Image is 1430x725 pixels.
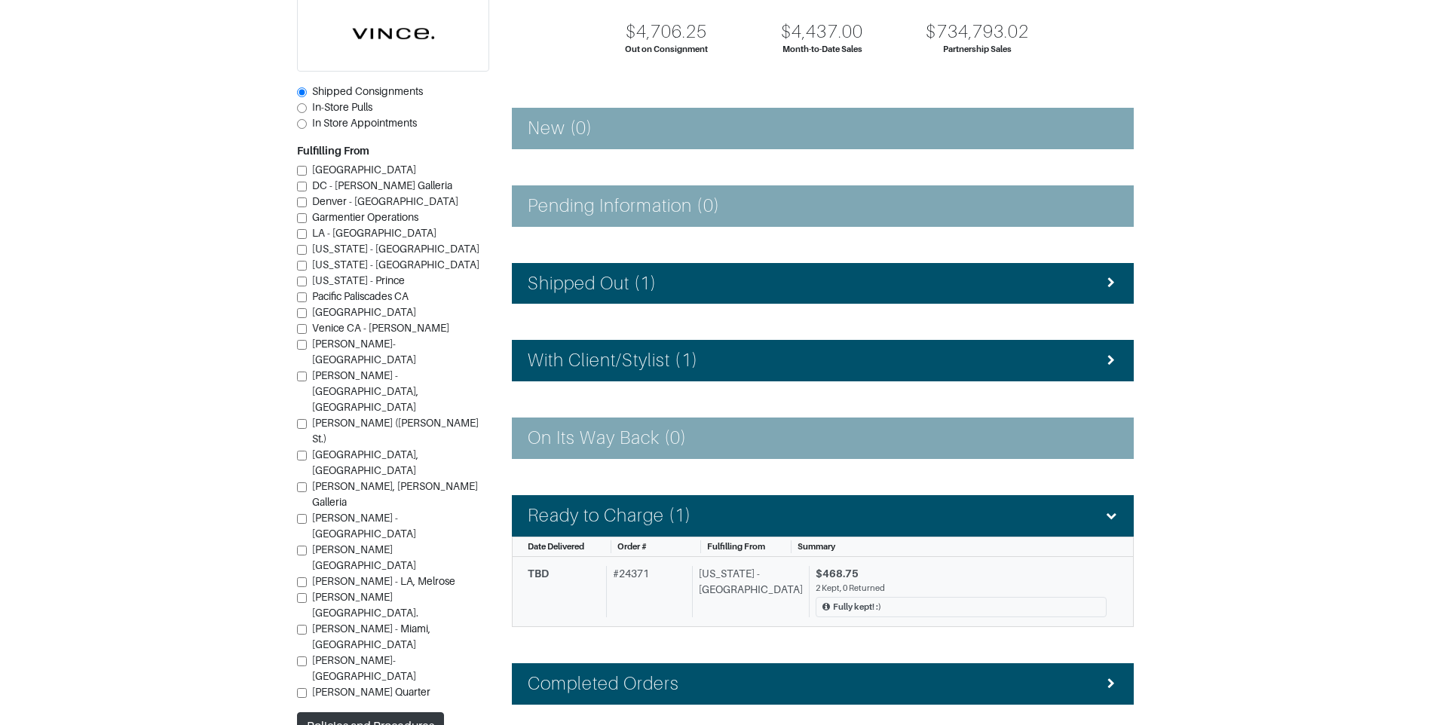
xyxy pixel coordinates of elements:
h4: Ready to Charge (1) [528,505,692,527]
span: [US_STATE] - [GEOGRAPHIC_DATA] [312,258,479,271]
span: [PERSON_NAME] - Miami, [GEOGRAPHIC_DATA] [312,623,430,650]
div: Fully kept! :) [833,601,881,613]
span: [PERSON_NAME][GEOGRAPHIC_DATA] [312,543,416,571]
h4: Completed Orders [528,673,680,695]
input: Garmentier Operations [297,213,307,223]
input: [US_STATE] - [GEOGRAPHIC_DATA] [297,245,307,255]
span: [PERSON_NAME] - [GEOGRAPHIC_DATA], [GEOGRAPHIC_DATA] [312,369,418,413]
span: Order # [617,542,647,551]
input: [PERSON_NAME] - [GEOGRAPHIC_DATA] [297,514,307,524]
input: [GEOGRAPHIC_DATA], [GEOGRAPHIC_DATA] [297,451,307,460]
div: [US_STATE] - [GEOGRAPHIC_DATA] [692,566,803,618]
input: [US_STATE] - [GEOGRAPHIC_DATA] [297,261,307,271]
span: In-Store Pulls [312,101,372,113]
input: [PERSON_NAME]- [GEOGRAPHIC_DATA] [297,656,307,666]
h4: On Its Way Back (0) [528,427,687,449]
input: [PERSON_NAME][GEOGRAPHIC_DATA]. [297,593,307,603]
input: Pacific Paliscades CA [297,292,307,302]
span: In Store Appointments [312,117,417,129]
input: Shipped Consignments [297,87,307,97]
span: Shipped Consignments [312,85,423,97]
span: [PERSON_NAME] - LA, Melrose [312,575,455,587]
label: Fulfilling From [297,143,369,159]
div: # 24371 [606,566,686,618]
input: Denver - [GEOGRAPHIC_DATA] [297,197,307,207]
h4: Shipped Out (1) [528,273,657,295]
span: DC - [PERSON_NAME] Galleria [312,179,452,191]
span: [PERSON_NAME]-[GEOGRAPHIC_DATA] [312,338,416,366]
input: [PERSON_NAME] - Miami, [GEOGRAPHIC_DATA] [297,625,307,635]
span: [PERSON_NAME][GEOGRAPHIC_DATA]. [312,591,418,619]
input: [PERSON_NAME]-[GEOGRAPHIC_DATA] [297,340,307,350]
h4: New (0) [528,118,593,139]
input: [PERSON_NAME] - LA, Melrose [297,577,307,587]
span: [PERSON_NAME] ([PERSON_NAME] St.) [312,417,479,445]
span: [PERSON_NAME] - [GEOGRAPHIC_DATA] [312,512,416,540]
div: Out on Consignment [625,43,708,56]
input: [GEOGRAPHIC_DATA] [297,308,307,318]
span: [GEOGRAPHIC_DATA] [312,164,416,176]
span: Venice CA - [PERSON_NAME] [312,322,449,334]
span: [PERSON_NAME] Quarter [312,686,430,698]
span: [US_STATE] - [GEOGRAPHIC_DATA] [312,243,479,255]
span: Summary [798,542,835,551]
div: $4,706.25 [626,21,707,43]
input: LA - [GEOGRAPHIC_DATA] [297,229,307,239]
span: Date Delivered [528,542,584,551]
input: Venice CA - [PERSON_NAME] [297,324,307,334]
input: [GEOGRAPHIC_DATA] [297,166,307,176]
input: [US_STATE] - Prince [297,277,307,286]
div: $734,793.02 [926,21,1029,43]
input: DC - [PERSON_NAME] Galleria [297,182,307,191]
div: Month-to-Date Sales [782,43,862,56]
input: [PERSON_NAME][GEOGRAPHIC_DATA] [297,546,307,555]
span: [GEOGRAPHIC_DATA], [GEOGRAPHIC_DATA] [312,448,418,476]
input: [PERSON_NAME] Quarter [297,688,307,698]
input: In Store Appointments [297,119,307,129]
span: [PERSON_NAME]- [GEOGRAPHIC_DATA] [312,654,416,682]
h4: With Client/Stylist (1) [528,350,698,372]
span: TBD [528,567,549,580]
div: 2 Kept, 0 Returned [816,582,1107,595]
div: $468.75 [816,566,1107,582]
input: [PERSON_NAME] ([PERSON_NAME] St.) [297,419,307,429]
div: Partnership Sales [943,43,1012,56]
div: $4,437.00 [781,21,862,43]
span: [GEOGRAPHIC_DATA] [312,306,416,318]
span: [PERSON_NAME], [PERSON_NAME] Galleria [312,480,478,508]
span: Fulfilling From [707,542,765,551]
span: Denver - [GEOGRAPHIC_DATA] [312,195,458,207]
span: [US_STATE] - Prince [312,274,405,286]
input: [PERSON_NAME], [PERSON_NAME] Galleria [297,482,307,492]
span: Pacific Paliscades CA [312,290,409,302]
h4: Pending Information (0) [528,195,720,217]
input: In-Store Pulls [297,103,307,113]
span: Garmentier Operations [312,211,418,223]
input: [PERSON_NAME] - [GEOGRAPHIC_DATA], [GEOGRAPHIC_DATA] [297,372,307,381]
span: LA - [GEOGRAPHIC_DATA] [312,227,436,239]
